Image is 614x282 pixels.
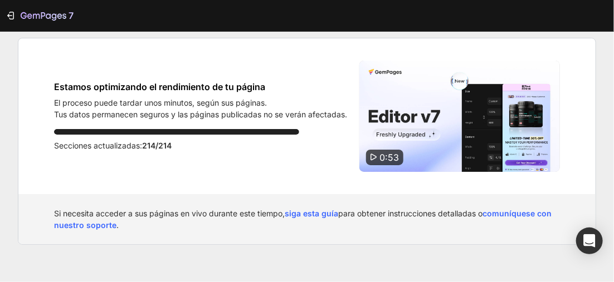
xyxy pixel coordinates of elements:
a: siga esta guía [285,209,338,218]
p: Tus datos permanecen seguros y las páginas publicadas no se verán afectadas. [54,108,347,120]
p: Secciones actualizadas: [54,139,299,152]
p: 7 [69,9,74,22]
img: Miniatura del video [359,61,560,172]
span: 0:53 [379,152,399,163]
h1: Estamos optimizando el rendimiento de tu página [54,80,347,93]
p: El proceso puede tardar unos minutos, según sus páginas. [54,97,347,108]
div: Abra Intercom Messenger [576,227,603,254]
a: comuníquese con nuestro soporte [54,209,552,230]
span: 214/214 [142,141,172,150]
div: Si necesita acceder a sus páginas en vivo durante este tiempo, para obtener instrucciones detalla... [54,207,560,231]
